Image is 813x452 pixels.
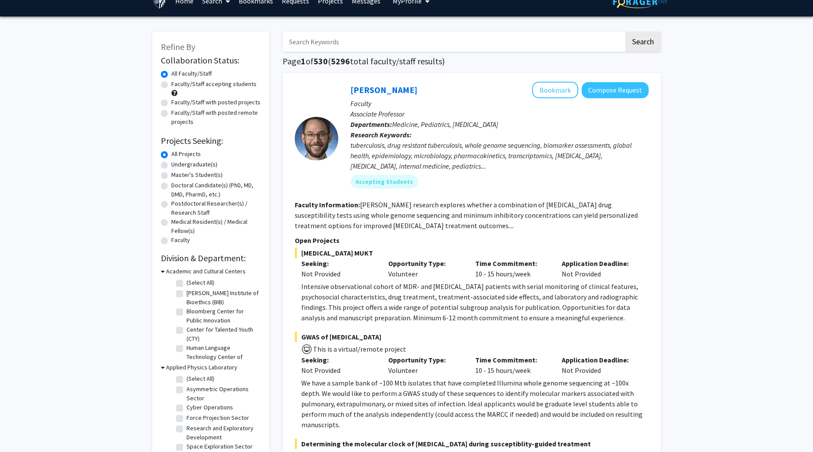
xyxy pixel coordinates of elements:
[301,258,375,269] p: Seeking:
[295,439,649,449] span: Determining the molecular clock of [MEDICAL_DATA] during susceptiblity-guided treatment
[161,253,261,263] h2: Division & Department:
[171,170,223,179] label: Master's Student(s)
[301,378,649,430] p: We have a sample bank of ~100 Mtb isolates that have completed Illumina whole genome sequencing a...
[562,355,636,365] p: Application Deadline:
[295,200,360,209] b: Faculty Information:
[187,385,259,403] label: Asymmetric Operations Sector
[171,181,261,199] label: Doctoral Candidate(s) (PhD, MD, DMD, PharmD, etc.)
[161,136,261,146] h2: Projects Seeking:
[475,355,549,365] p: Time Commitment:
[469,258,556,279] div: 10 - 15 hours/week
[350,98,649,109] p: Faculty
[171,217,261,236] label: Medical Resident(s) / Medical Fellow(s)
[313,56,328,66] span: 530
[171,150,201,159] label: All Projects
[187,343,259,371] label: Human Language Technology Center of Excellence (HLTCOE)
[301,281,649,323] p: Intensive observational cohort of MDR- and [MEDICAL_DATA] patients with serial monitoring of clin...
[582,82,649,98] button: Compose Request to Jeffrey Tornheim
[388,258,462,269] p: Opportunity Type:
[283,56,661,66] h1: Page of ( total faculty/staff results)
[350,140,649,171] div: tuberculosis, drug resistant tuberculosis, whole genome sequencing, biomarker assessments, global...
[187,374,214,383] label: (Select All)
[171,98,260,107] label: Faculty/Staff with posted projects
[166,267,246,276] h3: Academic and Cultural Centers
[187,442,253,451] label: Space Exploration Sector
[350,120,392,129] b: Departments:
[283,32,624,52] input: Search Keywords
[350,109,649,119] p: Associate Professor
[562,258,636,269] p: Application Deadline:
[350,175,418,189] mat-chip: Accepting Students
[555,355,642,376] div: Not Provided
[187,307,259,325] label: Bloomberg Center for Public Innovation
[187,403,233,412] label: Cyber Operations
[382,258,469,279] div: Volunteer
[187,413,249,422] label: Force Projection Sector
[469,355,556,376] div: 10 - 15 hours/week
[301,355,375,365] p: Seeking:
[187,289,259,307] label: [PERSON_NAME] Institute of Bioethics (BIB)
[161,55,261,66] h2: Collaboration Status:
[295,332,649,342] span: GWAS of [MEDICAL_DATA]
[295,248,649,258] span: [MEDICAL_DATA] MUKT
[171,199,261,217] label: Postdoctoral Researcher(s) / Research Staff
[166,363,237,372] h3: Applied Physics Laboratory
[392,120,498,129] span: Medicine, Pediatrics, [MEDICAL_DATA]
[295,200,638,230] fg-read-more: [PERSON_NAME] research explores whether a combination of [MEDICAL_DATA] drug susceptibility tests...
[532,82,578,98] button: Add Jeffrey Tornheim to Bookmarks
[301,56,306,66] span: 1
[171,236,190,245] label: Faculty
[331,56,350,66] span: 5296
[388,355,462,365] p: Opportunity Type:
[7,413,37,445] iframe: Chat
[295,235,649,246] p: Open Projects
[301,269,375,279] div: Not Provided
[475,258,549,269] p: Time Commitment:
[171,80,257,89] label: Faculty/Staff accepting students
[171,160,217,169] label: Undergraduate(s)
[171,108,261,126] label: Faculty/Staff with posted remote projects
[187,278,214,287] label: (Select All)
[171,69,212,78] label: All Faculty/Staff
[625,32,661,52] button: Search
[555,258,642,279] div: Not Provided
[187,325,259,343] label: Center for Talented Youth (CTY)
[382,355,469,376] div: Volunteer
[312,345,406,353] span: This is a virtual/remote project
[350,130,412,139] b: Research Keywords:
[301,365,375,376] div: Not Provided
[161,41,195,52] span: Refine By
[187,424,259,442] label: Research and Exploratory Development
[350,84,417,95] a: [PERSON_NAME]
